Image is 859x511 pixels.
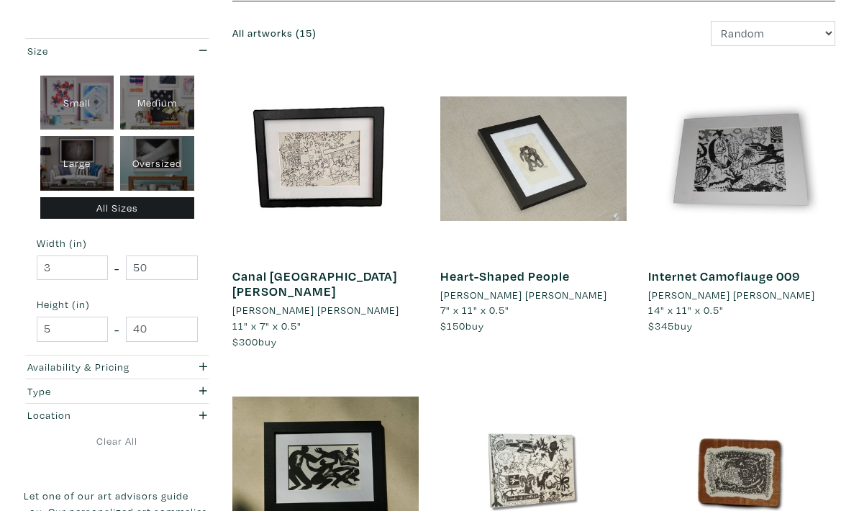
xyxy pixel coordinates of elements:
a: [PERSON_NAME] [PERSON_NAME] [440,288,627,304]
a: Canal [GEOGRAPHIC_DATA][PERSON_NAME] [232,268,397,301]
li: [PERSON_NAME] [PERSON_NAME] [648,288,815,304]
li: [PERSON_NAME] [PERSON_NAME] [440,288,607,304]
div: Type [27,384,157,400]
span: $150 [440,320,465,333]
a: [PERSON_NAME] [PERSON_NAME] [232,303,419,319]
span: buy [648,320,693,333]
button: Location [24,404,211,428]
a: Heart-Shaped People [440,268,570,285]
div: Small [40,76,114,131]
a: Internet Camoflauge 009 [648,268,800,285]
button: Size [24,40,211,63]
li: [PERSON_NAME] [PERSON_NAME] [232,303,399,319]
span: - [114,320,119,340]
div: Oversized [120,137,194,191]
span: buy [440,320,484,333]
div: Medium [120,76,194,131]
small: Width (in) [37,239,198,249]
div: All Sizes [40,198,195,220]
span: $300 [232,335,258,349]
span: 11" x 7" x 0.5" [232,320,301,333]
span: $345 [648,320,674,333]
a: [PERSON_NAME] [PERSON_NAME] [648,288,835,304]
div: Location [27,408,157,424]
div: Availability & Pricing [27,360,157,376]
span: 7" x 11" x 0.5" [440,304,509,317]
span: buy [232,335,277,349]
div: Size [27,44,157,60]
h6: All artworks (15) [232,28,523,40]
button: Type [24,380,211,404]
small: Height (in) [37,300,198,310]
span: - [114,259,119,279]
button: Availability & Pricing [24,356,211,380]
span: 14" x 11" x 0.5" [648,304,724,317]
div: Large [40,137,114,191]
a: Clear All [24,434,211,450]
